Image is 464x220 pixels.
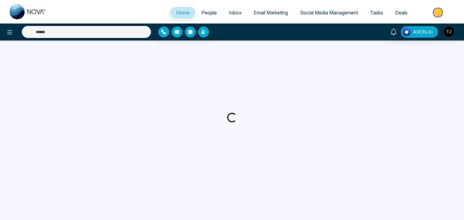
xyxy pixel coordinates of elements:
a: Tasks [364,7,389,18]
a: Home [170,7,195,18]
img: User Avatar [444,27,454,37]
span: Deals [395,10,408,16]
img: Lead Flow [402,28,411,36]
span: Social Media Management [300,10,358,16]
a: Inbox [223,7,248,18]
a: Social Media Management [294,7,364,18]
span: Tasks [370,10,383,16]
a: Email Marketing [248,7,294,18]
span: AVON AI [413,28,433,36]
span: Home [176,10,189,16]
img: Market-place.gif [417,6,460,19]
span: Inbox [229,10,242,16]
a: People [195,7,223,18]
img: Nova CRM Logo [10,4,46,19]
span: People [201,10,217,16]
button: AVON AI [401,26,438,38]
span: Email Marketing [254,10,288,16]
a: Deals [389,7,414,18]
